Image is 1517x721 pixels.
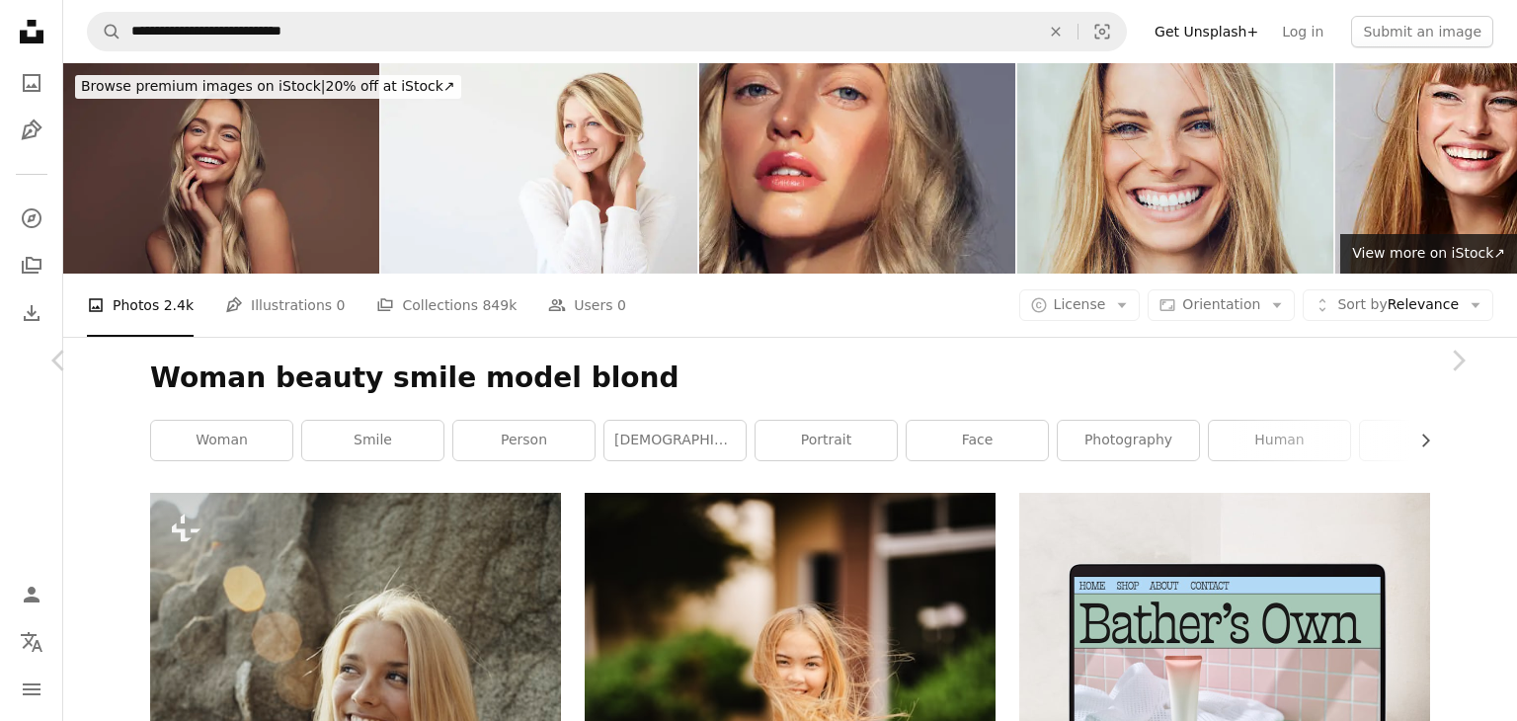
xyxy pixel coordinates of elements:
img: Portrait of young girl with beautiful skin and make-up [63,63,379,274]
form: Find visuals sitewide [87,12,1127,51]
a: Users 0 [548,274,626,337]
a: photo [1360,421,1501,460]
a: Collections 849k [376,274,517,337]
button: Sort byRelevance [1303,289,1493,321]
a: human [1209,421,1350,460]
a: Collections [12,246,51,285]
a: portrait [756,421,897,460]
span: 0 [337,294,346,316]
h1: Woman beauty smile model blond [150,360,1430,396]
span: 0 [617,294,626,316]
a: photography [1058,421,1199,460]
span: 849k [482,294,517,316]
a: Explore [12,199,51,238]
span: Browse premium images on iStock | [81,78,325,94]
span: View more on iStock ↗ [1352,245,1505,261]
a: Get Unsplash+ [1143,16,1270,47]
img: Laughing blond babe [381,63,697,274]
a: Illustrations 0 [225,274,345,337]
span: Orientation [1182,296,1260,312]
a: Photos [12,63,51,103]
img: Portrait of young girl with beautiful skin and make-up [699,63,1015,274]
a: [DEMOGRAPHIC_DATA] [604,421,746,460]
button: Menu [12,670,51,709]
span: Sort by [1337,296,1387,312]
a: Illustrations [12,111,51,150]
a: face [907,421,1048,460]
button: Submit an image [1351,16,1493,47]
span: Relevance [1337,295,1459,315]
a: person [453,421,595,460]
button: Orientation [1148,289,1295,321]
button: Language [12,622,51,662]
a: smile [302,421,443,460]
button: Visual search [1078,13,1126,50]
span: License [1054,296,1106,312]
a: Log in [1270,16,1335,47]
img: Happiness! [1017,63,1333,274]
div: 20% off at iStock ↗ [75,75,461,99]
a: Log in / Sign up [12,575,51,614]
a: Next [1398,266,1517,455]
button: License [1019,289,1141,321]
button: Search Unsplash [88,13,121,50]
button: Clear [1034,13,1078,50]
a: woman [151,421,292,460]
a: Browse premium images on iStock|20% off at iStock↗ [63,63,473,111]
a: View more on iStock↗ [1340,234,1517,274]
